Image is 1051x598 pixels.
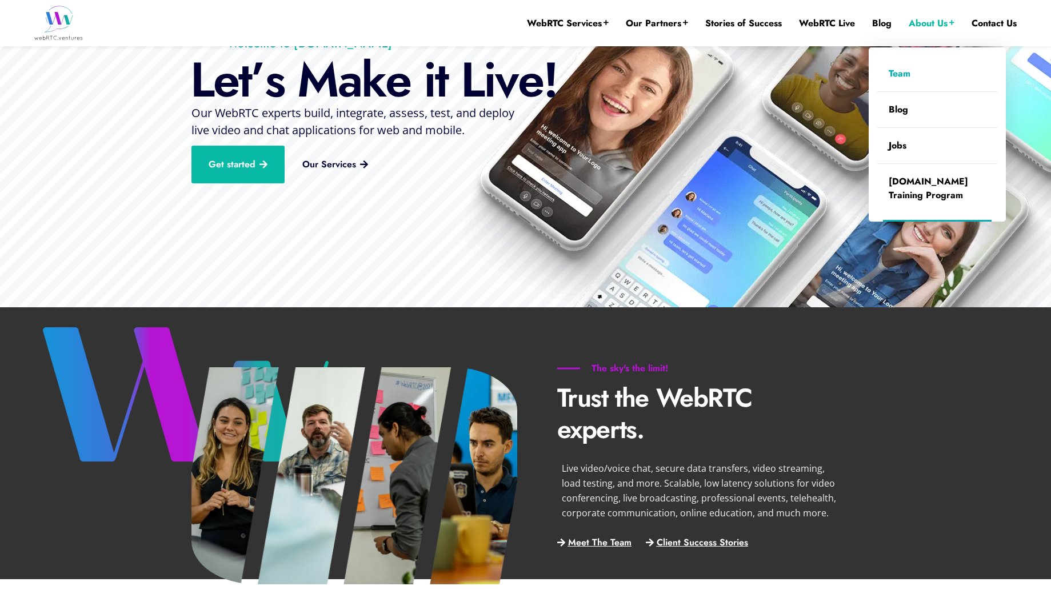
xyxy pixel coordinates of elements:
[193,37,393,51] p: Welcome to [DOMAIN_NAME]
[297,54,338,106] div: M
[877,56,997,91] a: Team
[872,17,892,30] a: Blog
[543,54,557,106] div: !
[657,538,748,548] span: Client Success Stories
[705,17,782,30] a: Stories of Success
[909,17,954,30] a: About Us
[423,54,435,106] div: i
[518,54,543,106] div: e
[568,538,632,548] span: Meet The Team
[435,54,447,106] div: t
[190,54,213,106] div: L
[191,105,514,138] span: Our WebRTC experts build, integrate, assess, test, and deploy live video and chat applications fo...
[799,17,855,30] a: WebRTC Live
[557,363,703,374] h6: The sky's the limit!
[646,538,748,548] a: Client Success Stories
[361,54,385,106] div: k
[483,54,495,106] div: i
[972,17,1017,30] a: Contact Us
[34,6,83,40] img: WebRTC.ventures
[495,54,518,106] div: v
[338,54,361,106] div: a
[461,54,483,106] div: L
[527,17,609,30] a: WebRTC Services
[285,151,385,178] a: Our Services
[265,54,284,106] div: s
[251,54,265,106] div: ’
[385,54,410,106] div: e
[626,17,688,30] a: Our Partners
[557,382,843,445] p: Trust the WebRTC experts.
[877,164,997,213] a: [DOMAIN_NAME] Training Program
[557,538,632,548] a: Meet The Team
[877,128,997,163] a: Jobs
[238,54,251,106] div: t
[213,54,238,106] div: e
[562,461,838,520] p: Live video/voice chat, secure data transfers, video streaming, load testing, and more. Scalable, ...
[191,146,285,183] a: Get started
[877,92,997,127] a: Blog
